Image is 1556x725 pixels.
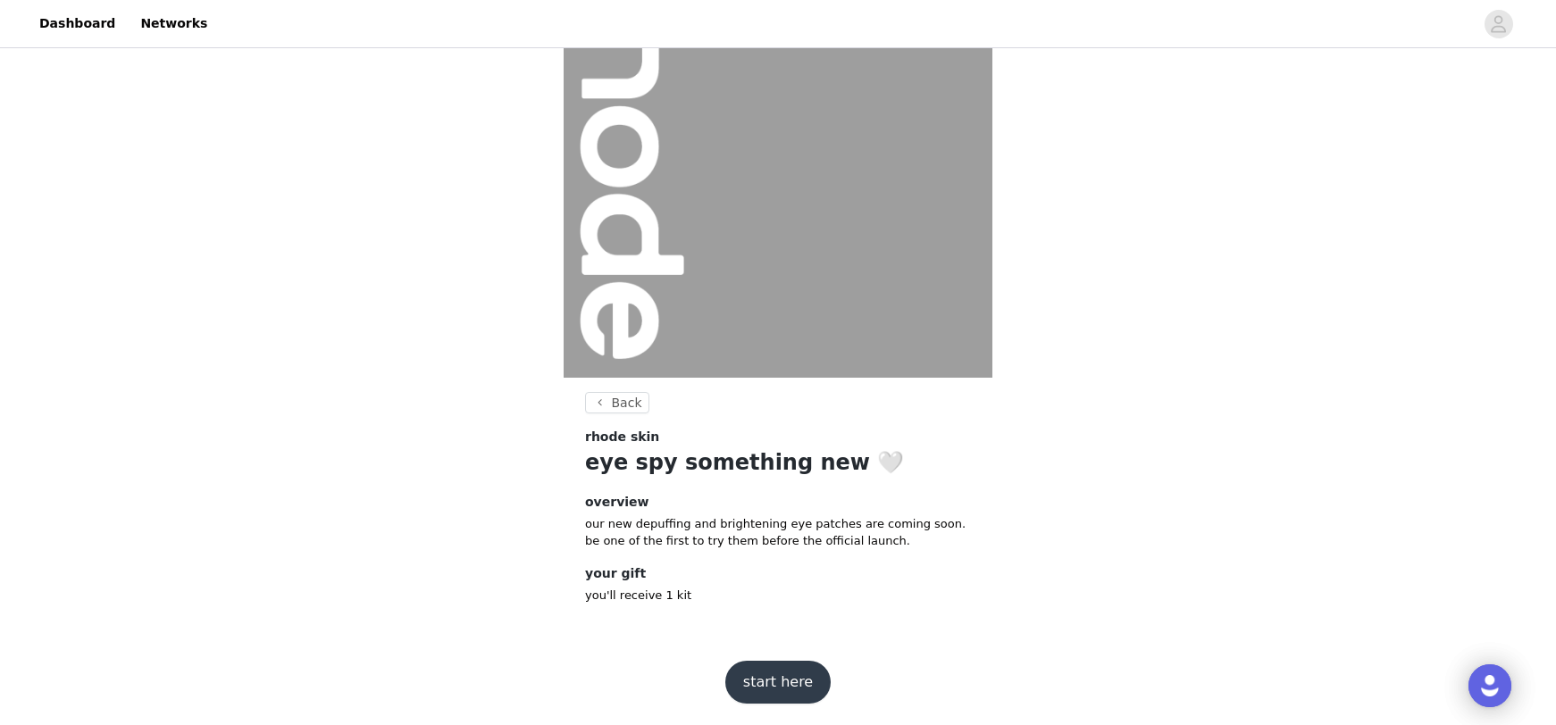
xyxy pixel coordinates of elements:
h4: your gift [585,564,971,583]
a: Networks [130,4,218,44]
div: avatar [1490,10,1507,38]
span: rhode skin [585,428,659,446]
h1: eye spy something new 🤍 [585,446,971,479]
p: our new depuffing and brightening eye patches are coming soon. be one of the first to try them be... [585,515,971,550]
p: you'll receive 1 kit [585,587,971,604]
button: Back [585,392,649,413]
div: Open Intercom Messenger [1468,664,1511,707]
h4: overview [585,493,971,512]
button: start here [725,661,831,704]
a: Dashboard [29,4,126,44]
